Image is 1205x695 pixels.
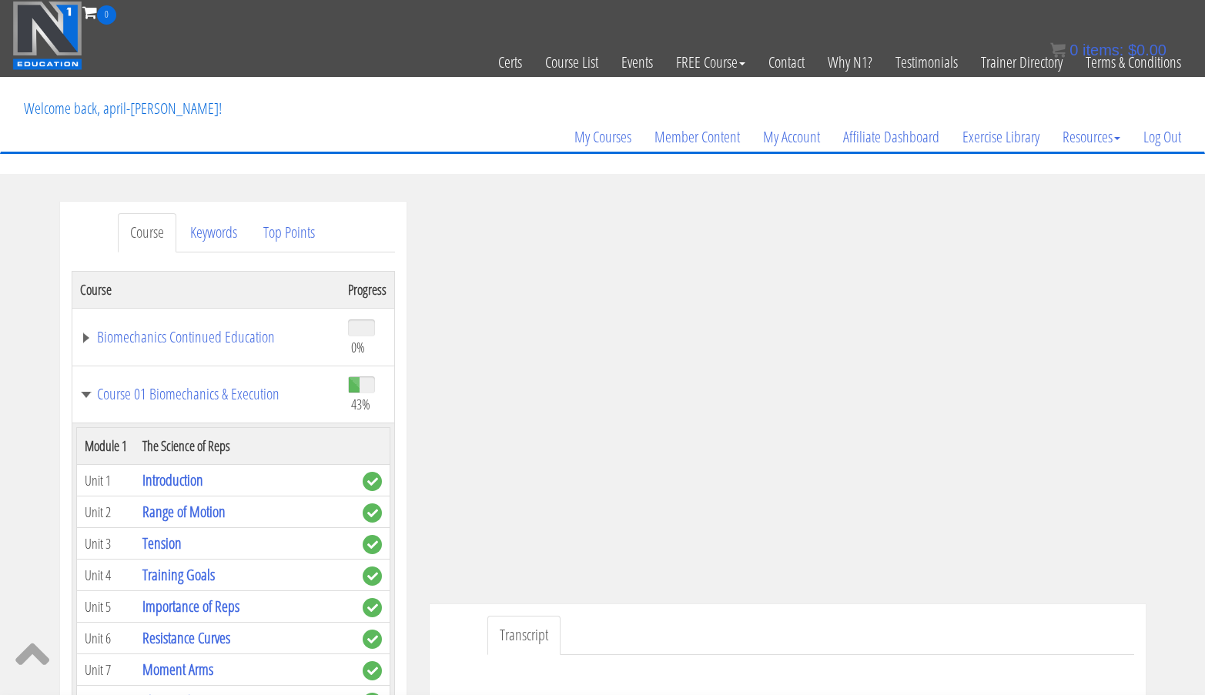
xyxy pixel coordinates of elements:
a: Top Points [251,213,327,252]
span: 0 [97,5,116,25]
span: 0 [1069,42,1078,58]
td: Unit 5 [76,591,135,623]
a: Why N1? [816,25,884,100]
span: complete [363,598,382,617]
span: 43% [351,396,370,413]
a: Resistance Curves [142,627,230,648]
a: FREE Course [664,25,757,100]
a: Affiliate Dashboard [832,100,951,174]
a: Resources [1051,100,1132,174]
a: Trainer Directory [969,25,1074,100]
a: Tension [142,533,182,553]
a: 0 [82,2,116,22]
span: items: [1083,42,1123,58]
a: Biomechanics Continued Education [80,329,333,345]
td: Unit 6 [76,623,135,654]
bdi: 0.00 [1128,42,1167,58]
span: complete [363,472,382,491]
a: Log Out [1132,100,1193,174]
a: Contact [757,25,816,100]
td: Unit 1 [76,465,135,496]
span: complete [363,661,382,680]
a: Exercise Library [951,100,1051,174]
p: Welcome back, april-[PERSON_NAME]! [12,78,233,139]
a: Events [610,25,664,100]
a: Course [118,213,176,252]
img: n1-education [12,1,82,70]
a: Member Content [643,100,751,174]
a: Keywords [178,213,249,252]
span: $ [1128,42,1136,58]
th: The Science of Reps [135,428,355,465]
a: Moment Arms [142,659,213,680]
td: Unit 3 [76,528,135,560]
a: 0 items: $0.00 [1050,42,1167,58]
span: complete [363,503,382,523]
a: Importance of Reps [142,596,239,616]
td: Unit 4 [76,560,135,591]
a: Terms & Conditions [1074,25,1193,100]
th: Progress [340,271,395,308]
a: Testimonials [884,25,969,100]
a: Course 01 Biomechanics & Execution [80,386,333,402]
a: My Account [751,100,832,174]
span: 0% [351,339,365,356]
a: Course List [534,25,610,100]
a: Introduction [142,469,203,490]
a: Training Goals [142,564,215,585]
td: Unit 2 [76,496,135,528]
td: Unit 7 [76,654,135,686]
span: complete [363,630,382,649]
a: Range of Motion [142,501,226,522]
th: Course [72,271,340,308]
th: Module 1 [76,428,135,465]
a: My Courses [563,100,643,174]
span: complete [363,535,382,554]
a: Transcript [487,616,561,655]
span: complete [363,566,382,586]
a: Certs [487,25,534,100]
img: icon11.png [1050,42,1066,58]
